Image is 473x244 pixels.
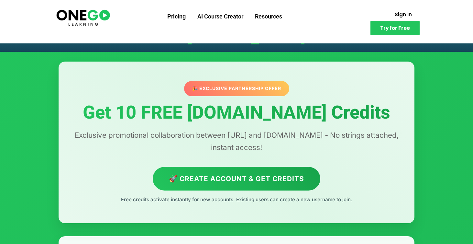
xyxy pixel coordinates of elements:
div: 🎉 Exclusive Partnership Offer [184,81,289,96]
h1: Get 10 FREE [DOMAIN_NAME] Credits! [65,31,408,44]
a: 🚀 Create Account & Get Credits [153,167,320,191]
a: Pricing [161,8,192,25]
h1: Get 10 FREE [DOMAIN_NAME] Credits [71,103,401,123]
p: Free credits activate instantly for new accounts. Existing users can create a new username to join. [71,195,401,204]
p: Exclusive promotional collaboration between [URL] and [DOMAIN_NAME] - No strings attached, instan... [71,129,401,154]
span: Sign in [395,12,412,17]
span: Try for Free [380,26,410,30]
a: Resources [249,8,288,25]
a: Try for Free [370,21,420,35]
a: Sign in [387,8,420,21]
a: AI Course Creator [192,8,249,25]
